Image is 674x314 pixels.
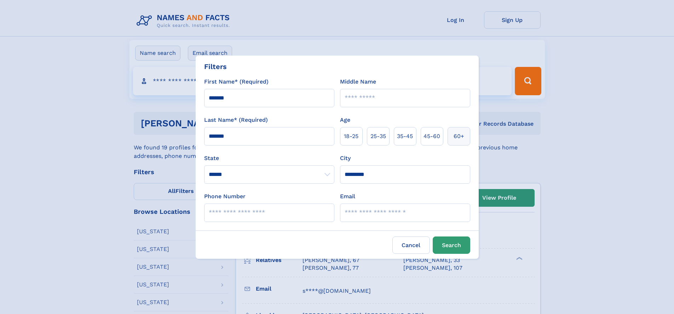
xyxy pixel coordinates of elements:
[397,132,413,141] span: 35‑45
[204,61,227,72] div: Filters
[370,132,386,141] span: 25‑35
[344,132,358,141] span: 18‑25
[424,132,440,141] span: 45‑60
[204,78,269,86] label: First Name* (Required)
[204,154,334,162] label: State
[340,154,351,162] label: City
[204,192,246,201] label: Phone Number
[340,192,355,201] label: Email
[392,236,430,254] label: Cancel
[204,116,268,124] label: Last Name* (Required)
[340,78,376,86] label: Middle Name
[433,236,470,254] button: Search
[340,116,350,124] label: Age
[454,132,464,141] span: 60+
